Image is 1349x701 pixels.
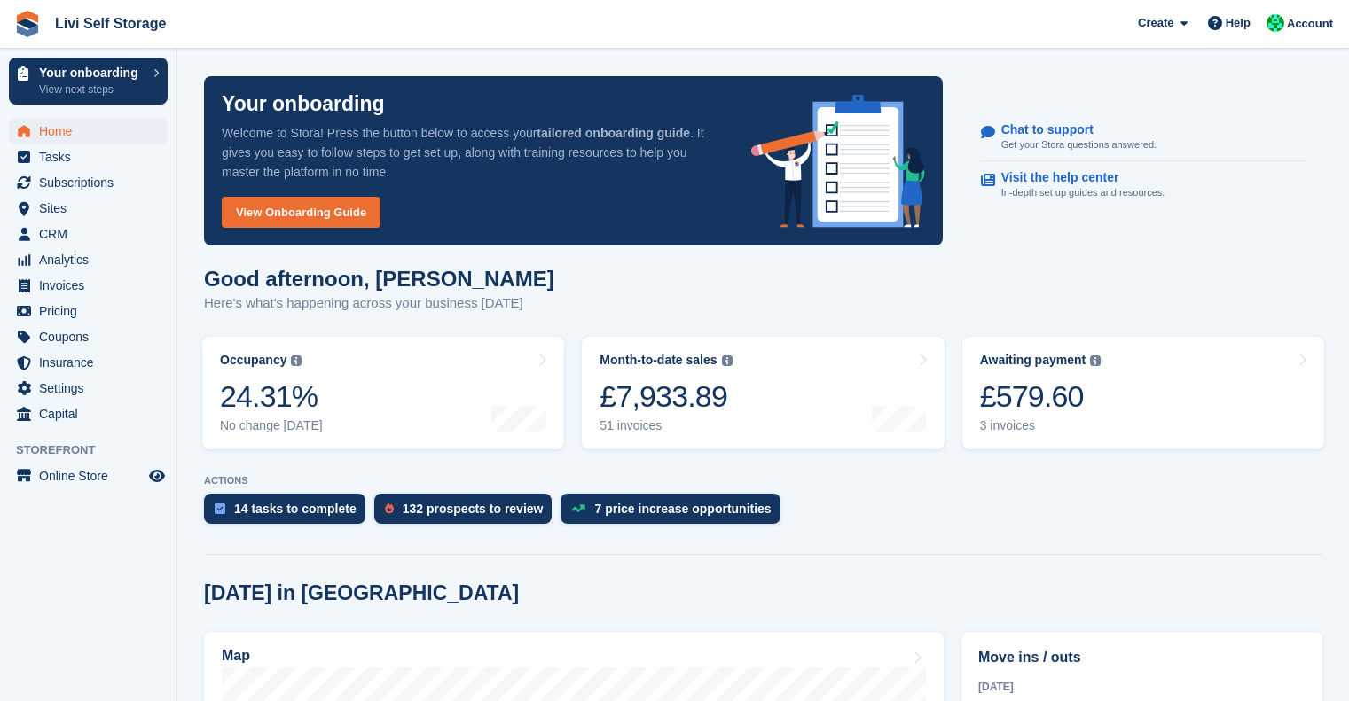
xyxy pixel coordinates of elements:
h2: Move ins / outs [978,647,1306,668]
span: Sites [39,196,145,221]
p: Get your Stora questions answered. [1001,137,1157,152]
a: menu [9,196,168,221]
div: Awaiting payment [980,353,1086,368]
img: icon-info-grey-7440780725fd019a000dd9b08b2336e03edf1995a4989e88bcd33f0948082b44.svg [291,355,302,366]
span: Help [1226,14,1251,32]
img: price_increase_opportunities-93ffe204e8149a01c8c9dc8f82e8f89637d9d84a8eef4429ea346261dce0b2c0.svg [571,504,585,512]
h2: Map [222,648,250,664]
a: menu [9,299,168,323]
div: 7 price increase opportunities [594,502,771,516]
img: icon-info-grey-7440780725fd019a000dd9b08b2336e03edf1995a4989e88bcd33f0948082b44.svg [722,355,733,366]
a: menu [9,273,168,298]
a: menu [9,463,168,488]
div: Month-to-date sales [600,353,717,368]
a: Livi Self Storage [48,9,173,38]
div: [DATE] [978,679,1306,695]
div: 24.31% [220,378,323,415]
img: task-75834270c22a3079a89374b754ae025e5fb1db73e45f91037f5363f120a921f8.svg [215,503,225,514]
a: menu [9,222,168,246]
a: menu [9,376,168,401]
a: Your onboarding View next steps [9,58,168,105]
span: Settings [39,376,145,401]
a: 14 tasks to complete [204,494,374,533]
img: stora-icon-8386f47178a22dfd0bd8f6a31ec36ba5ce8667c1dd55bd0f319d3a0aa187defe.svg [14,11,41,37]
a: Chat to support Get your Stora questions answered. [981,113,1306,162]
p: Chat to support [1001,122,1142,137]
p: Visit the help center [1001,170,1151,185]
a: menu [9,144,168,169]
p: In-depth set up guides and resources. [1001,185,1165,200]
a: Visit the help center In-depth set up guides and resources. [981,161,1306,209]
a: Month-to-date sales £7,933.89 51 invoices [582,337,944,449]
span: Tasks [39,144,145,169]
div: £7,933.89 [600,378,732,415]
span: Home [39,119,145,144]
a: menu [9,119,168,144]
a: Occupancy 24.31% No change [DATE] [202,337,564,449]
div: 132 prospects to review [403,502,544,516]
h1: Good afternoon, [PERSON_NAME] [204,267,554,291]
img: Joe Robertson [1267,14,1284,32]
span: Invoices [39,273,145,298]
a: menu [9,401,168,426]
a: View Onboarding Guide [222,197,380,228]
a: Awaiting payment £579.60 3 invoices [962,337,1324,449]
span: Insurance [39,350,145,375]
span: Subscriptions [39,170,145,195]
img: onboarding-info-6c161a55d2c0e0a8cae90662b2fe09162a5109e8cc188191df67fb4f79e88e88.svg [751,95,925,228]
div: 51 invoices [600,418,732,433]
span: Account [1287,15,1333,33]
span: Storefront [16,441,176,459]
a: menu [9,324,168,349]
div: 3 invoices [980,418,1102,433]
img: icon-info-grey-7440780725fd019a000dd9b08b2336e03edf1995a4989e88bcd33f0948082b44.svg [1090,355,1101,366]
strong: tailored onboarding guide [537,126,690,140]
span: Analytics [39,247,145,272]
p: Here's what's happening across your business [DATE] [204,293,554,314]
a: menu [9,247,168,272]
p: Your onboarding [39,66,145,79]
a: Preview store [146,465,168,487]
h2: [DATE] in [GEOGRAPHIC_DATA] [204,581,519,605]
div: No change [DATE] [220,418,323,433]
div: Occupancy [220,353,286,368]
a: 7 price increase opportunities [561,494,788,533]
img: prospect-51fa495bee0391a8d652442698ab0144808aea92771e9ea1ae160a38d050c398.svg [385,503,394,514]
p: Welcome to Stora! Press the button below to access your . It gives you easy to follow steps to ge... [222,123,723,182]
span: CRM [39,222,145,246]
span: Coupons [39,324,145,349]
span: Create [1138,14,1173,32]
div: 14 tasks to complete [234,502,357,516]
p: ACTIONS [204,475,1322,487]
div: £579.60 [980,378,1102,415]
span: Capital [39,401,145,426]
span: Online Store [39,463,145,488]
span: Pricing [39,299,145,323]
a: 132 prospects to review [374,494,561,533]
a: menu [9,350,168,375]
a: menu [9,170,168,195]
p: View next steps [39,82,145,97]
p: Your onboarding [222,94,385,114]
